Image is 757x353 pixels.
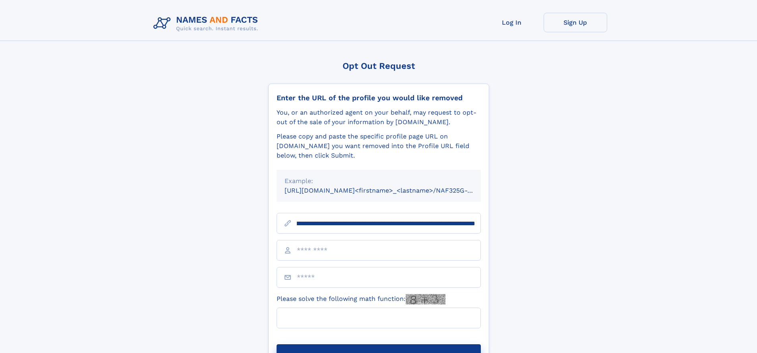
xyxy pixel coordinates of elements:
[285,176,473,186] div: Example:
[277,294,445,304] label: Please solve the following math function:
[277,108,481,127] div: You, or an authorized agent on your behalf, may request to opt-out of the sale of your informatio...
[285,187,496,194] small: [URL][DOMAIN_NAME]<firstname>_<lastname>/NAF325G-xxxxxxxx
[277,132,481,160] div: Please copy and paste the specific profile page URL on [DOMAIN_NAME] you want removed into the Pr...
[150,13,265,34] img: Logo Names and Facts
[268,61,489,71] div: Opt Out Request
[544,13,607,32] a: Sign Up
[277,94,481,102] div: Enter the URL of the profile you would like removed
[480,13,544,32] a: Log In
